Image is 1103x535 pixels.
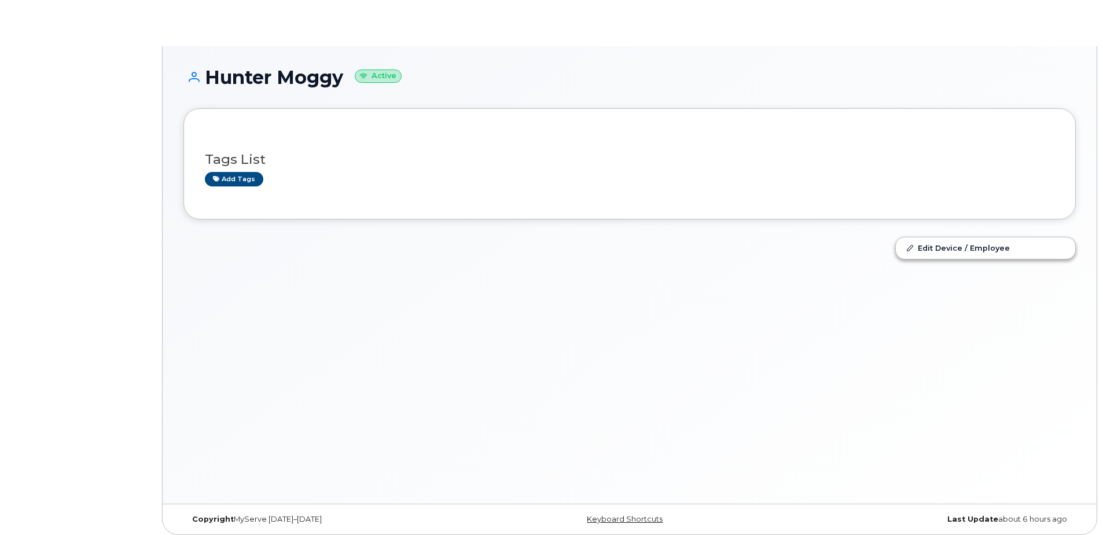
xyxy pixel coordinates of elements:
[183,515,481,524] div: MyServe [DATE]–[DATE]
[205,152,1054,167] h3: Tags List
[778,515,1076,524] div: about 6 hours ago
[205,172,263,186] a: Add tags
[896,237,1075,258] a: Edit Device / Employee
[192,515,234,523] strong: Copyright
[355,69,402,83] small: Active
[183,67,1076,87] h1: Hunter Moggy
[587,515,663,523] a: Keyboard Shortcuts
[947,515,998,523] strong: Last Update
